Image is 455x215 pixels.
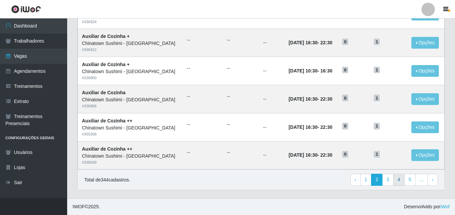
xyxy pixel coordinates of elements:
[82,68,179,75] div: Chinatown Sushimi - [GEOGRAPHIC_DATA]
[350,174,361,186] a: Previous
[227,121,255,128] ul: --
[82,34,130,39] strong: Auxiliar de Cozinha +
[342,95,348,101] span: 0
[320,68,332,73] time: 16:30
[187,121,219,128] ul: --
[342,151,348,158] span: 0
[355,177,356,182] span: ‹
[11,5,41,13] img: CoreUI Logo
[288,40,317,45] time: [DATE] 16:30
[227,65,255,72] ul: --
[259,57,285,85] td: --
[427,174,438,186] a: Next
[82,124,179,131] div: Chinatown Sushimi - [GEOGRAPHIC_DATA]
[371,174,382,186] a: 2
[404,203,450,210] span: Desenvolvido por
[288,152,317,158] time: [DATE] 16:30
[82,103,179,109] div: # 336966
[374,95,380,101] span: 1
[187,37,219,44] ul: --
[440,204,450,209] a: iWof
[82,90,126,95] strong: Auxiliar de Cozinha
[288,152,332,158] strong: -
[187,149,219,156] ul: --
[320,40,332,45] time: 22:30
[411,149,439,161] button: Opções
[82,19,179,25] div: # 336924
[84,176,130,183] p: Total de 344 cadastros.
[415,174,428,186] a: ...
[288,68,317,73] time: [DATE] 10:30
[404,174,416,186] a: 5
[259,113,285,141] td: --
[374,39,380,45] span: 1
[288,68,332,73] strong: -
[382,174,394,186] a: 3
[320,124,332,130] time: 22:30
[73,204,85,209] span: IWOF
[82,131,179,137] div: # 355308
[288,96,332,102] strong: -
[350,174,438,186] nav: pagination
[288,124,332,130] strong: -
[342,67,348,73] span: 0
[187,93,219,100] ul: --
[288,96,317,102] time: [DATE] 16:30
[342,123,348,129] span: 0
[82,160,179,165] div: # 336939
[227,93,255,100] ul: --
[432,177,434,182] span: ›
[259,141,285,169] td: --
[393,174,405,186] a: 4
[82,118,132,123] strong: Auxiliar de Cozinha ++
[73,203,100,210] span: © 2025 .
[288,40,332,45] strong: -
[374,123,380,129] span: 1
[411,93,439,105] button: Opções
[374,151,380,158] span: 1
[82,40,179,47] div: Chinatown Sushimi - [GEOGRAPHIC_DATA]
[82,75,179,81] div: # 336900
[360,174,372,186] a: 1
[187,65,219,72] ul: --
[259,85,285,113] td: --
[82,153,179,160] div: Chinatown Sushimi - [GEOGRAPHIC_DATA]
[411,65,439,77] button: Opções
[227,37,255,44] ul: --
[82,96,179,103] div: Chinatown Sushimi - [GEOGRAPHIC_DATA]
[374,67,380,73] span: 1
[259,29,285,57] td: --
[288,124,317,130] time: [DATE] 16:30
[82,47,179,53] div: # 336912
[342,39,348,45] span: 0
[227,149,255,156] ul: --
[82,62,130,67] strong: Auxiliar de Cozinha +
[411,37,439,49] button: Opções
[411,121,439,133] button: Opções
[320,152,332,158] time: 22:30
[320,96,332,102] time: 22:30
[82,146,132,152] strong: Auxiliar de Cozinha ++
